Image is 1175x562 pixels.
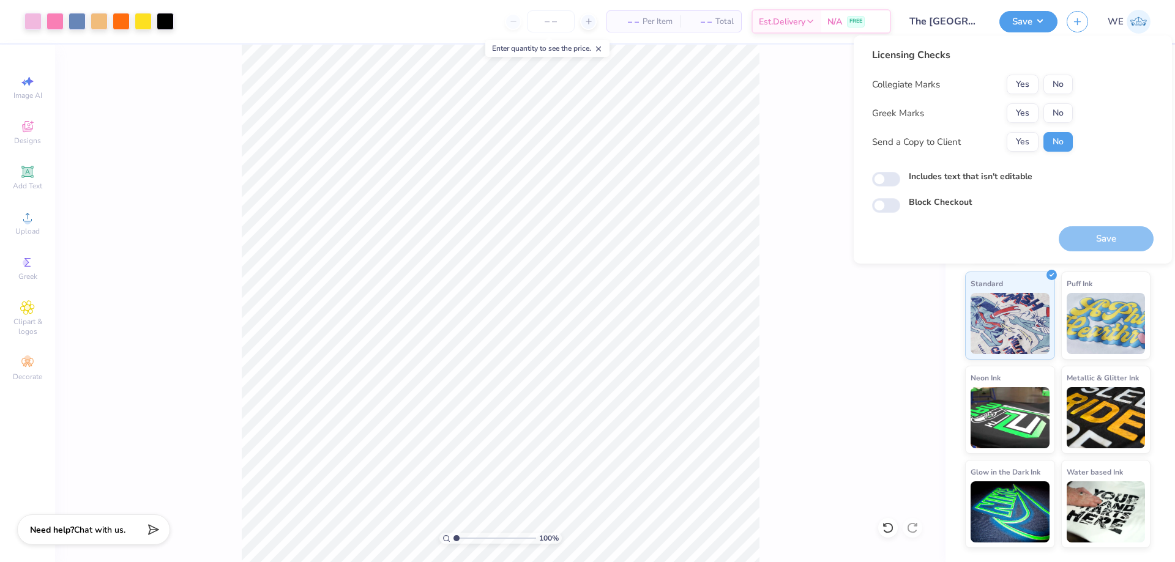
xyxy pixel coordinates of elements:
[1007,132,1039,152] button: Yes
[971,387,1050,448] img: Neon Ink
[539,533,559,544] span: 100 %
[6,317,49,336] span: Clipart & logos
[971,481,1050,542] img: Glow in the Dark Ink
[971,465,1040,478] span: Glow in the Dark Ink
[872,78,940,92] div: Collegiate Marks
[15,226,40,236] span: Upload
[759,15,805,28] span: Est. Delivery
[1108,15,1124,29] span: WE
[614,15,639,28] span: – –
[971,277,1003,290] span: Standard
[900,9,990,34] input: Untitled Design
[13,372,42,382] span: Decorate
[872,48,1073,62] div: Licensing Checks
[1043,132,1073,152] button: No
[1067,277,1092,290] span: Puff Ink
[999,11,1057,32] button: Save
[527,10,575,32] input: – –
[971,293,1050,354] img: Standard
[13,181,42,191] span: Add Text
[485,40,610,57] div: Enter quantity to see the price.
[1067,293,1146,354] img: Puff Ink
[1108,10,1151,34] a: WE
[687,15,712,28] span: – –
[909,170,1032,183] label: Includes text that isn't editable
[715,15,734,28] span: Total
[827,15,842,28] span: N/A
[849,17,862,26] span: FREE
[1043,75,1073,94] button: No
[643,15,673,28] span: Per Item
[971,371,1001,384] span: Neon Ink
[1043,103,1073,123] button: No
[18,272,37,281] span: Greek
[74,524,125,536] span: Chat with us.
[872,106,924,120] div: Greek Marks
[1007,75,1039,94] button: Yes
[13,91,42,100] span: Image AI
[1127,10,1151,34] img: Werrine Empeynado
[1007,103,1039,123] button: Yes
[1067,465,1123,478] span: Water based Ink
[1067,481,1146,542] img: Water based Ink
[872,135,961,149] div: Send a Copy to Client
[1067,387,1146,448] img: Metallic & Glitter Ink
[30,524,74,536] strong: Need help?
[1067,371,1139,384] span: Metallic & Glitter Ink
[14,136,41,146] span: Designs
[909,196,972,209] label: Block Checkout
